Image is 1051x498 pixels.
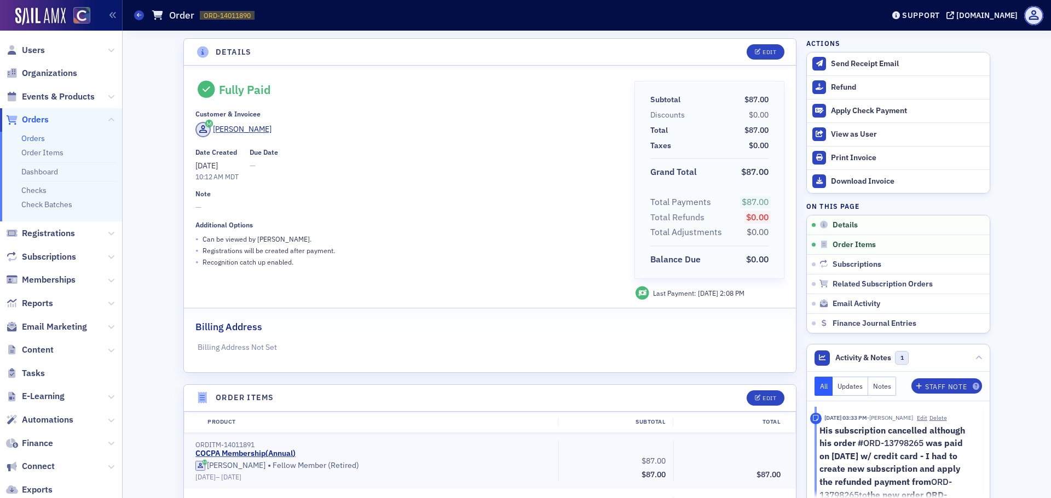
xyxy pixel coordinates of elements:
[6,414,73,426] a: Automations
[863,437,923,448] a: ORD-13798265
[6,344,54,356] a: Content
[653,288,744,298] div: Last Payment:
[6,367,45,379] a: Tasks
[650,226,726,239] span: Total Adjustments
[917,414,927,423] button: Edit
[650,94,680,106] div: Subtotal
[22,227,75,239] span: Registrations
[6,274,76,286] a: Memberships
[22,297,53,309] span: Reports
[195,161,218,171] span: [DATE]
[867,414,913,421] span: Pamela Galey-Coleman
[642,470,666,479] span: $87.00
[807,122,990,146] button: View as User
[195,473,551,481] div: –
[203,245,335,255] p: Registrations will be created after payment.
[6,91,95,103] a: Events & Products
[742,196,769,207] span: $87.00
[22,414,73,426] span: Automations
[744,125,769,135] span: $87.00
[21,200,72,209] a: Check Batches
[650,226,722,239] div: Total Adjustments
[22,114,49,126] span: Orders
[807,52,990,75] button: Send Receipt Email
[221,472,241,481] span: [DATE]
[747,390,784,406] button: Edit
[195,148,237,156] div: Date Created
[831,59,984,69] div: Send Receipt Email
[833,240,876,250] span: Order Items
[22,44,45,56] span: Users
[21,185,47,195] a: Checks
[746,212,769,222] span: $0.00
[195,449,296,459] a: COCPA Membership(Annual)
[207,461,265,471] div: [PERSON_NAME]
[895,351,909,365] span: 1
[223,172,239,181] span: MDT
[746,254,769,265] span: $0.00
[195,472,216,481] span: [DATE]
[195,245,199,256] span: •
[6,114,49,126] a: Orders
[650,166,697,179] div: Grand Total
[741,166,769,177] span: $87.00
[6,321,87,333] a: Email Marketing
[195,233,199,245] span: •
[268,460,271,471] span: •
[833,220,858,230] span: Details
[650,196,711,209] div: Total Payments
[833,299,880,309] span: Email Activity
[902,10,940,20] div: Support
[22,390,65,402] span: E-Learning
[956,10,1018,20] div: [DOMAIN_NAME]
[203,257,293,267] p: Recognition catch up enabled.
[650,109,689,121] span: Discounts
[21,148,63,157] a: Order Items
[929,414,947,423] button: Delete
[720,289,744,297] span: 2:08 PM
[6,227,75,239] a: Registrations
[763,49,776,55] div: Edit
[744,95,769,104] span: $87.00
[22,437,53,449] span: Finance
[807,169,990,193] a: Download Invoice
[22,367,45,379] span: Tasks
[195,122,272,137] a: [PERSON_NAME]
[650,125,668,136] div: Total
[22,251,76,263] span: Subscriptions
[831,130,984,139] div: View as User
[21,133,45,143] a: Orders
[213,124,272,135] div: [PERSON_NAME]
[831,106,984,116] div: Apply Check Payment
[216,392,274,403] h4: Order Items
[831,153,984,163] div: Print Invoice
[200,418,558,426] div: Product
[204,11,251,20] span: ORD-14011890
[831,83,984,92] div: Refund
[650,140,671,151] div: Taxes
[22,321,87,333] span: Email Marketing
[22,344,54,356] span: Content
[650,125,672,136] span: Total
[650,196,715,209] span: Total Payments
[1024,6,1043,25] span: Profile
[749,140,769,150] span: $0.00
[6,251,76,263] a: Subscriptions
[6,460,55,472] a: Connect
[650,94,684,106] span: Subtotal
[22,460,55,472] span: Connect
[763,395,776,401] div: Edit
[650,253,704,266] span: Balance Due
[15,8,66,25] a: SailAMX
[198,342,783,353] p: Billing Address Not Set
[815,377,833,396] button: All
[195,256,199,268] span: •
[650,211,704,224] div: Total Refunds
[195,202,619,213] span: —
[22,91,95,103] span: Events & Products
[6,297,53,309] a: Reports
[22,67,77,79] span: Organizations
[169,9,194,22] h1: Order
[810,413,822,424] div: Staff Note
[833,279,933,289] span: Related Subscription Orders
